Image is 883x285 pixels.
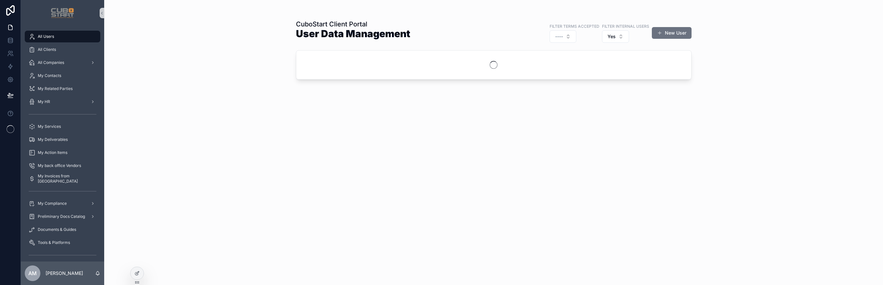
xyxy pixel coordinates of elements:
span: My back office Vendors [38,163,81,168]
span: Tools & Platforms [38,240,70,245]
span: My Contacts [38,73,61,78]
button: Select Button [550,30,576,43]
a: Tools & Platforms [25,237,100,248]
a: My Compliance [25,198,100,209]
p: [PERSON_NAME] [46,270,83,277]
a: All Clients [25,44,100,55]
span: My Deliverables [38,137,68,142]
a: Documents & Guides [25,224,100,235]
a: All Users [25,31,100,42]
a: My Services [25,121,100,132]
h1: User Data Management [296,29,410,38]
a: My Deliverables [25,134,100,145]
label: Filter Internal Users [602,23,649,29]
h1: CuboStart Client Portal [296,20,410,29]
a: My Contacts [25,70,100,82]
a: All Companies [25,57,100,68]
a: Preliminary Docs Catalog [25,211,100,222]
a: My Action Items [25,147,100,158]
label: Filter Terms Accepted [550,23,599,29]
span: Documents & Guides [38,227,76,232]
span: Preliminary Docs Catalog [38,214,85,219]
span: ---- [555,33,563,40]
span: Yes [608,33,616,40]
a: My back office Vendors [25,160,100,172]
span: My Compliance [38,201,67,206]
span: AM [28,269,37,277]
span: All Clients [38,47,56,52]
span: My HR [38,99,50,104]
div: scrollable content [21,26,104,262]
button: Select Button [602,30,629,43]
a: My Related Parties [25,83,100,95]
a: My Invoices from [GEOGRAPHIC_DATA] [25,173,100,185]
span: My Services [38,124,61,129]
span: My Invoices from [GEOGRAPHIC_DATA] [38,173,94,184]
button: New User [652,27,692,39]
span: All Companies [38,60,64,65]
span: My Action Items [38,150,67,155]
img: App logo [51,8,74,18]
a: My HR [25,96,100,108]
span: My Related Parties [38,86,73,91]
span: All Users [38,34,54,39]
